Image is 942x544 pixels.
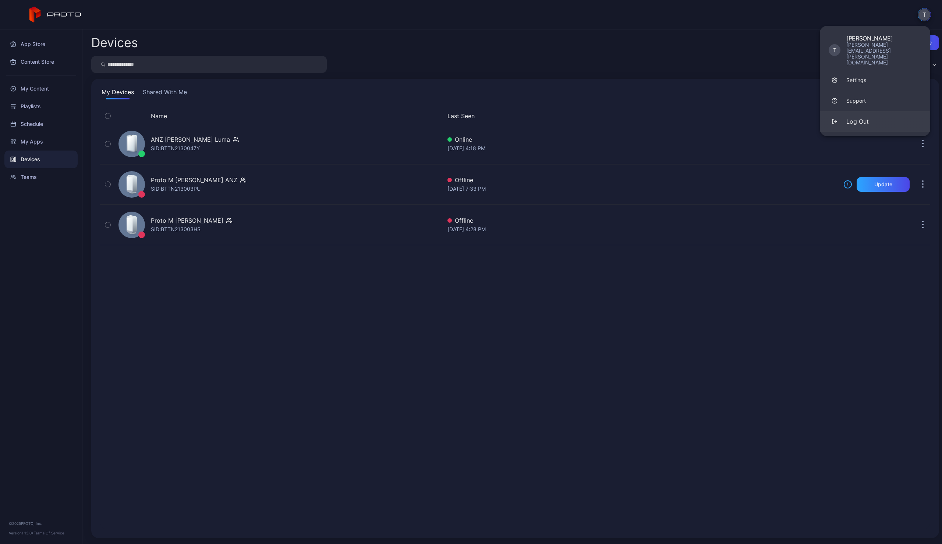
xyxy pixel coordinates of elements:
[141,88,188,99] button: Shared With Me
[820,91,930,111] a: Support
[846,77,866,84] div: Settings
[846,97,866,105] div: Support
[151,225,201,234] div: SID: BTTN213003HS
[100,88,135,99] button: My Devices
[447,144,837,153] div: [DATE] 4:18 PM
[846,42,921,66] div: [PERSON_NAME][EMAIL_ADDRESS][PERSON_NAME][DOMAIN_NAME]
[151,135,230,144] div: ANZ [PERSON_NAME] Luma
[447,176,837,184] div: Offline
[151,184,201,193] div: SID: BTTN213003PU
[820,70,930,91] a: Settings
[4,133,78,151] a: My Apps
[4,98,78,115] a: Playlists
[829,44,840,56] div: T
[4,151,78,168] a: Devices
[151,112,167,120] button: Name
[4,168,78,186] a: Teams
[4,80,78,98] a: My Content
[4,53,78,71] a: Content Store
[9,531,34,535] span: Version 1.13.0 •
[447,112,835,120] button: Last Seen
[34,531,64,535] a: Terms Of Service
[846,35,921,42] div: [PERSON_NAME]
[874,181,892,187] div: Update
[91,36,138,49] h2: Devices
[4,35,78,53] a: App Store
[151,216,223,225] div: Proto M [PERSON_NAME]
[820,30,930,70] a: T[PERSON_NAME][PERSON_NAME][EMAIL_ADDRESS][PERSON_NAME][DOMAIN_NAME]
[151,176,237,184] div: Proto M [PERSON_NAME] ANZ
[918,8,931,21] button: T
[447,216,837,225] div: Offline
[846,117,869,126] div: Log Out
[4,115,78,133] a: Schedule
[9,520,73,526] div: © 2025 PROTO, Inc.
[447,225,837,234] div: [DATE] 4:28 PM
[151,144,200,153] div: SID: BTTN2130047Y
[857,177,910,192] button: Update
[820,111,930,132] button: Log Out
[447,184,837,193] div: [DATE] 7:33 PM
[447,135,837,144] div: Online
